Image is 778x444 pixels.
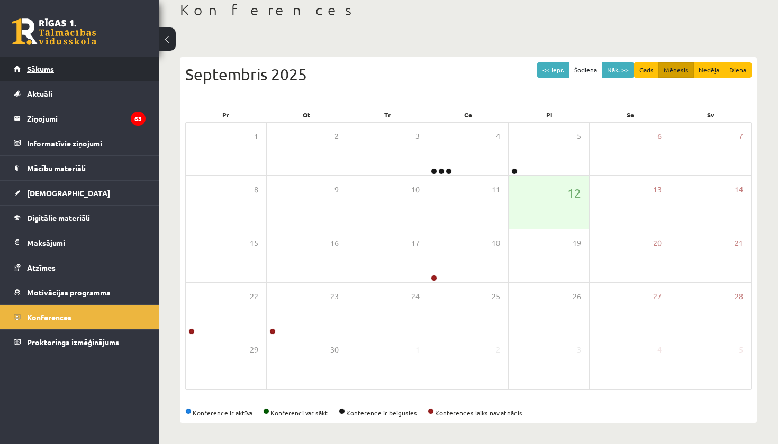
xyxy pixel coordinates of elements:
span: 22 [250,291,258,302]
a: Informatīvie ziņojumi [14,131,146,155]
span: 11 [492,184,500,196]
a: Sākums [14,57,146,81]
span: 19 [573,237,581,249]
span: 5 [577,131,581,142]
div: Sv [671,107,752,122]
span: 14 [735,184,743,196]
span: Sākums [27,64,54,73]
a: Proktoringa izmēģinājums [14,330,146,354]
button: Šodiena [569,62,602,78]
a: Rīgas 1. Tālmācības vidusskola [12,18,96,45]
span: 24 [411,291,420,302]
span: 13 [653,184,662,196]
span: 12 [567,184,581,202]
span: 10 [411,184,420,196]
span: 26 [573,291,581,302]
span: 3 [415,131,420,142]
span: 8 [254,184,258,196]
a: [DEMOGRAPHIC_DATA] [14,181,146,205]
button: Gads [634,62,659,78]
i: 63 [131,112,146,126]
button: Mēnesis [658,62,694,78]
span: 16 [330,237,339,249]
span: 2 [334,131,339,142]
span: Aktuāli [27,89,52,98]
span: 21 [735,237,743,249]
a: Motivācijas programma [14,280,146,304]
div: Pi [509,107,590,122]
button: Nedēļa [693,62,725,78]
span: 4 [496,131,500,142]
a: Maksājumi [14,230,146,255]
span: [DEMOGRAPHIC_DATA] [27,188,110,198]
span: Mācību materiāli [27,163,86,173]
legend: Maksājumi [27,230,146,255]
a: Digitālie materiāli [14,206,146,230]
a: Atzīmes [14,255,146,280]
span: 23 [330,291,339,302]
span: 1 [254,131,258,142]
button: Nāk. >> [602,62,634,78]
div: Septembris 2025 [185,62,752,86]
span: 9 [334,184,339,196]
span: 30 [330,344,339,356]
span: 29 [250,344,258,356]
legend: Ziņojumi [27,106,146,131]
div: Se [590,107,671,122]
div: Pr [185,107,266,122]
span: 3 [577,344,581,356]
span: 18 [492,237,500,249]
span: 7 [739,131,743,142]
span: Atzīmes [27,263,56,272]
div: Ce [428,107,509,122]
span: 17 [411,237,420,249]
a: Konferences [14,305,146,329]
span: 4 [657,344,662,356]
span: 25 [492,291,500,302]
span: Motivācijas programma [27,288,111,297]
a: Aktuāli [14,81,146,106]
div: Konference ir aktīva Konferenci var sākt Konference ir beigusies Konferences laiks nav atnācis [185,408,752,418]
button: << Iepr. [537,62,569,78]
div: Tr [347,107,428,122]
span: 2 [496,344,500,356]
span: Digitālie materiāli [27,213,90,223]
span: 27 [653,291,662,302]
span: 6 [657,131,662,142]
span: 28 [735,291,743,302]
span: 5 [739,344,743,356]
button: Diena [724,62,752,78]
span: Konferences [27,312,71,322]
span: 20 [653,237,662,249]
a: Mācību materiāli [14,156,146,180]
legend: Informatīvie ziņojumi [27,131,146,155]
div: Ot [266,107,347,122]
h1: Konferences [180,1,757,19]
span: 1 [415,344,420,356]
span: 15 [250,237,258,249]
a: Ziņojumi63 [14,106,146,131]
span: Proktoringa izmēģinājums [27,337,119,347]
